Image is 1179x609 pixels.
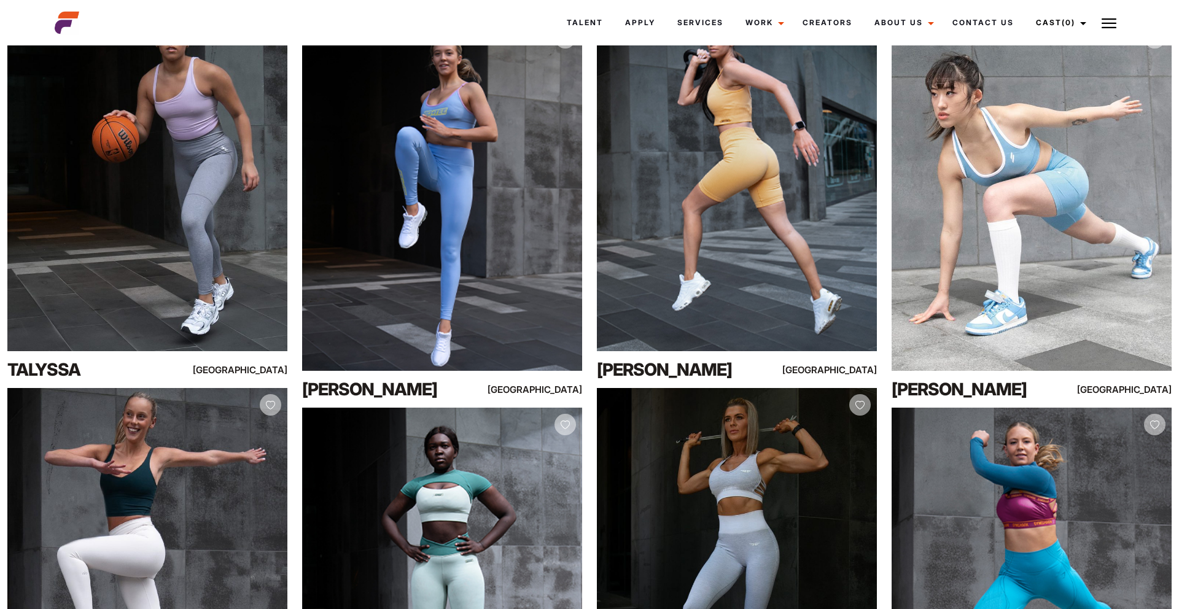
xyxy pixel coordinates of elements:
div: [GEOGRAPHIC_DATA] [203,362,287,378]
a: Cast(0) [1025,6,1094,39]
div: [GEOGRAPHIC_DATA] [1088,382,1172,397]
div: [PERSON_NAME] [302,377,470,401]
div: [GEOGRAPHIC_DATA] [498,382,582,397]
img: cropped-aefm-brand-fav-22-square.png [55,10,79,35]
a: About Us [863,6,941,39]
div: [GEOGRAPHIC_DATA] [793,362,877,378]
a: Work [734,6,792,39]
a: Talent [556,6,614,39]
a: Apply [614,6,666,39]
div: [PERSON_NAME] [892,377,1060,401]
span: (0) [1062,18,1075,27]
div: [PERSON_NAME] [597,357,765,382]
div: Talyssa [7,357,176,382]
a: Creators [792,6,863,39]
a: Contact Us [941,6,1025,39]
img: Burger icon [1102,16,1116,31]
a: Services [666,6,734,39]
